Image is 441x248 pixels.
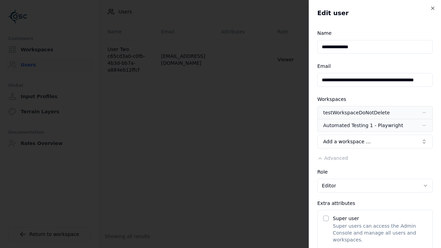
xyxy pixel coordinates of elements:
div: Automated Testing 1 - Playwright [323,122,403,129]
div: testWorkspaceDoNotDelete [323,109,390,116]
div: Extra attributes [317,201,433,206]
span: Add a workspace … [323,138,371,145]
label: Name [317,30,331,36]
label: Email [317,63,331,69]
button: Advanced [317,155,348,162]
span: Advanced [324,155,348,161]
label: Super user [333,216,359,221]
label: Workspaces [317,96,346,102]
h2: Edit user [317,8,433,18]
label: Role [317,169,328,175]
p: Super users can access the Admin Console and manage all users and workspaces. [333,223,427,243]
